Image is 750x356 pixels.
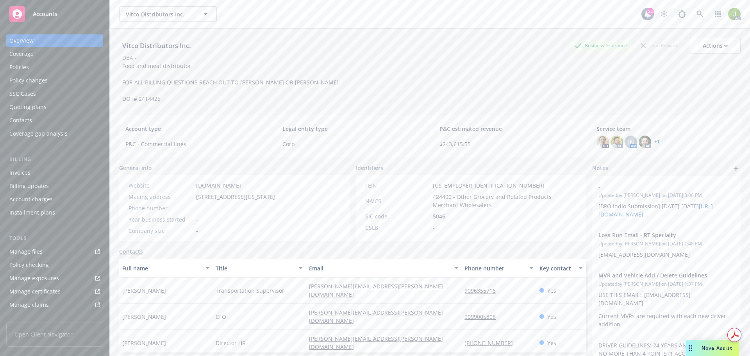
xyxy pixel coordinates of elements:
[710,6,726,22] a: Switch app
[122,62,339,102] span: Food and meat distributor FOR ALL BILLING QUESTIONS REACH OUT TO [PERSON_NAME] OR [PERSON_NAME] D...
[309,283,443,298] a: [PERSON_NAME][EMAIL_ADDRESS][PERSON_NAME][DOMAIN_NAME]
[196,227,198,235] span: -
[9,127,68,140] div: Coverage gap analysis
[9,114,32,127] div: Contacts
[9,166,30,179] div: Invoices
[122,286,166,295] span: [PERSON_NAME]
[9,206,55,219] div: Installment plans
[439,140,577,148] span: $243,615.55
[356,164,383,172] span: Identifiers
[9,259,49,271] div: Policy checking
[122,313,166,321] span: [PERSON_NAME]
[647,8,654,15] div: 23
[598,291,734,307] p: USE THIS EMAIL: [EMAIL_ADDRESS][DOMAIN_NAME]
[6,48,103,60] a: Coverage
[212,259,306,277] button: Title
[129,227,193,235] div: Company size
[536,259,586,277] button: Key contact
[9,101,46,113] div: Quoting plans
[611,136,623,148] img: photo
[216,339,246,347] span: Director HR
[596,136,609,148] img: photo
[306,259,461,277] button: Email
[464,287,502,294] a: 9096355716
[690,38,741,54] button: Actions
[464,313,502,320] a: 9099005808
[596,125,734,133] span: Service team
[654,140,660,144] a: +1
[6,127,103,140] a: Coverage gap analysis
[592,176,741,225] div: -Updatedby [PERSON_NAME] on [DATE] 3:06 PM[BPO Indio Submission] [DATE]-[DATE][URL][DOMAIN_NAME]
[6,61,103,73] a: Policies
[282,140,420,148] span: Corp
[9,285,61,298] div: Manage certificates
[464,264,524,272] div: Phone number
[656,6,672,22] a: Stop snowing
[119,259,212,277] button: Full name
[6,74,103,87] a: Policy changes
[309,335,443,351] a: [PERSON_NAME][EMAIL_ADDRESS][PERSON_NAME][DOMAIN_NAME]
[461,259,536,277] button: Phone number
[196,204,198,212] span: -
[571,41,631,50] div: Business Insurance
[9,312,46,324] div: Manage BORs
[692,6,708,22] a: Search
[122,264,201,272] div: Full name
[9,61,29,73] div: Policies
[674,6,690,22] a: Report a Bug
[598,240,734,247] span: Updated by [PERSON_NAME] on [DATE] 1:48 PM
[6,34,103,47] a: Overview
[122,339,166,347] span: [PERSON_NAME]
[6,206,103,219] a: Installment plans
[196,215,198,224] span: -
[125,140,263,148] span: P&C - Commercial lines
[598,281,734,288] span: Updated by [PERSON_NAME] on [DATE] 1:37 PM
[9,272,59,284] div: Manage exposures
[6,272,103,284] a: Manage exposures
[598,312,734,328] p: Current MVRs are required with each new driver addition.
[6,3,103,25] a: Accounts
[547,313,556,321] span: Yes
[592,225,741,265] div: Loss Run Email - RT SpecialtyUpdatedby [PERSON_NAME] on [DATE] 1:48 PM[EMAIL_ADDRESS][DOMAIN_NAME]
[598,231,714,239] span: Loss Run Email - RT Specialty
[119,41,194,51] div: Vitco Distributors Inc.
[637,41,684,50] div: Total Rewards
[9,48,34,60] div: Coverage
[433,212,445,220] span: 5046
[365,181,430,190] div: FEIN
[6,166,103,179] a: Invoices
[6,312,103,324] a: Manage BORs
[6,234,103,242] div: Tools
[365,224,430,232] div: CSLB
[309,309,443,324] a: [PERSON_NAME][EMAIL_ADDRESS][PERSON_NAME][DOMAIN_NAME]
[6,88,103,100] a: SSC Cases
[6,180,103,192] a: Billing updates
[9,299,49,311] div: Manage claims
[439,125,577,133] span: P&C estimated revenue
[6,322,103,347] span: Open Client Navigator
[6,114,103,127] a: Contacts
[702,345,732,351] span: Nova Assist
[6,193,103,206] a: Account charges
[6,101,103,113] a: Quoting plans
[282,125,420,133] span: Legal entity type
[598,271,714,279] span: MVR and Vehicle Add / Delete Guidelines
[119,6,217,22] button: Vitco Distributors Inc.
[598,251,690,258] span: [EMAIL_ADDRESS][DOMAIN_NAME]
[464,339,519,347] a: [PHONE_NUMBER]
[9,88,36,100] div: SSC Cases
[703,38,728,53] div: Actions
[129,181,193,190] div: Website
[598,202,734,218] p: [BPO Indio Submission] [DATE]-[DATE]
[592,164,608,173] span: Notes
[639,136,651,148] img: photo
[9,180,49,192] div: Billing updates
[9,34,34,47] div: Overview
[547,286,556,295] span: Yes
[365,212,430,220] div: SIC code
[216,286,284,295] span: Transportation Supervisor
[129,204,193,212] div: Phone number
[129,193,193,201] div: Mailing address
[728,8,741,20] img: photo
